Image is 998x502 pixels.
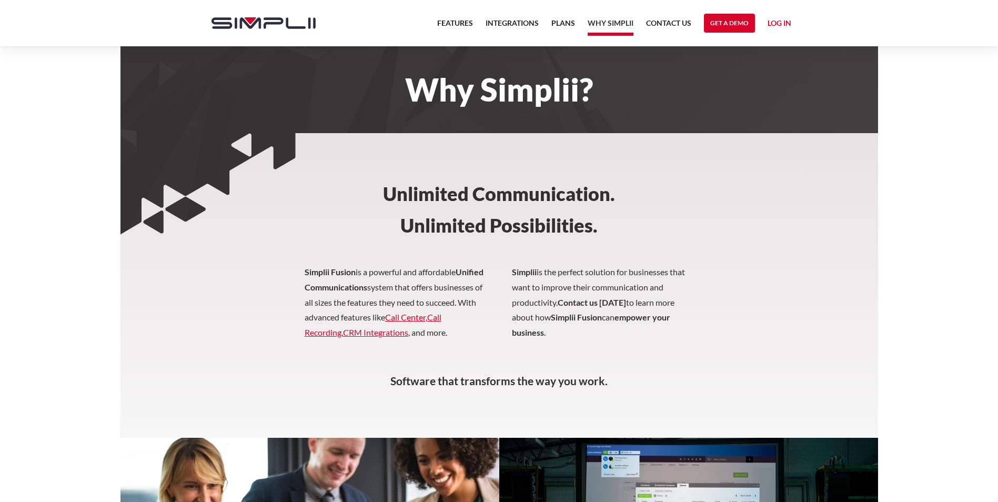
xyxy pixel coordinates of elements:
[305,267,483,292] strong: Unified Communications
[437,17,473,36] a: Features
[558,297,626,307] strong: Contact us [DATE]
[646,17,691,36] a: Contact US
[211,17,316,29] img: Simplii
[390,374,608,387] strong: Software that transforms the way you work.
[551,17,575,36] a: Plans
[201,78,798,101] h1: Why Simplii?
[305,265,694,356] p: is a powerful and affordable system that offers businesses of all sizes the features they need to...
[385,312,426,322] a: Call Center
[305,267,356,277] strong: Simplii Fusion
[768,17,791,33] a: Log in
[704,14,755,33] a: Get a Demo
[343,327,408,337] a: CRM Integrations
[335,133,663,265] h3: Unlimited Communication. ‍ Unlimited Possibilities.
[551,312,602,322] strong: Simplii Fusion
[512,267,537,277] strong: Simplii
[588,17,633,36] a: Why Simplii
[486,17,539,36] a: Integrations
